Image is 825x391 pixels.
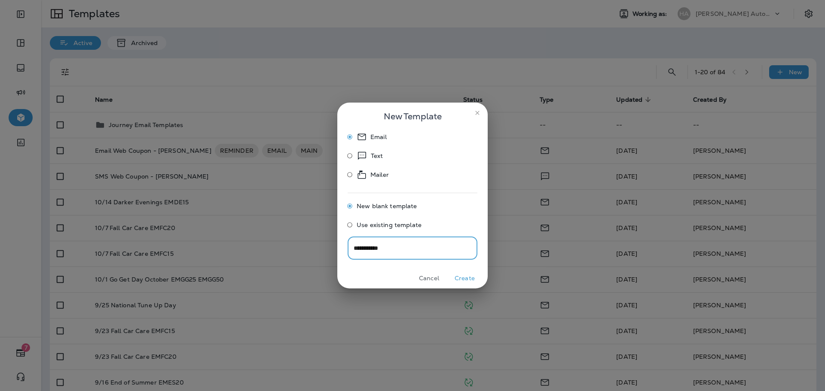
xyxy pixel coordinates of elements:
[370,170,389,180] p: Mailer
[449,272,481,285] button: Create
[371,151,383,161] p: Text
[384,109,442,123] span: New Template
[471,106,484,120] button: close
[357,221,422,228] span: Use existing template
[413,272,445,285] button: Cancel
[357,203,417,209] span: New blank template
[370,132,387,142] p: Email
